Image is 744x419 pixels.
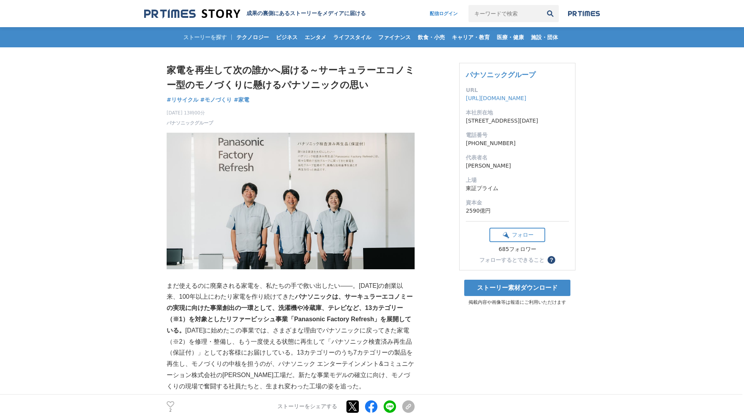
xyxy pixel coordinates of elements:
[548,256,555,264] button: ？
[273,34,301,41] span: ビジネス
[466,199,569,207] dt: 資本金
[375,27,414,47] a: ファイナンス
[494,34,527,41] span: 医療・健康
[167,96,198,103] span: #リサイクル
[233,34,272,41] span: テクノロジー
[466,154,569,162] dt: 代表者名
[273,27,301,47] a: ビジネス
[466,86,569,94] dt: URL
[494,27,527,47] a: 医療・健康
[466,176,569,184] dt: 上場
[301,27,329,47] a: エンタメ
[167,63,415,93] h1: 家電を再生して次の誰かへ届ける～サーキュラーエコノミー型のモノづくりに懸けるパナソニックの思い
[422,5,465,22] a: 配信ログイン
[277,403,337,410] p: ストーリーをシェアする
[167,96,198,104] a: #リサイクル
[234,96,249,103] span: #家電
[167,293,413,333] strong: パナソニックは、サーキュラーエコノミーの実現に向けた事業創出の一環として、洗濯機や冷蔵庫、テレビなど、13カテゴリー（※1）を対象としたリファービッシュ事業「Panasonic Factory ...
[466,162,569,170] dd: [PERSON_NAME]
[449,27,493,47] a: キャリア・教育
[167,280,415,392] p: まだ使えるのに廃棄される家電を、私たちの手で救い出したい――。[DATE]の創業以来、100年以上にわたり家電を作り続けてきた [DATE]に始めたこの事業では、さまざまな理由でパナソニックに戻...
[489,228,545,242] button: フォロー
[301,34,329,41] span: エンタメ
[466,71,536,79] a: パナソニックグループ
[528,34,561,41] span: 施設・団体
[466,139,569,147] dd: [PHONE_NUMBER]
[542,5,559,22] button: 検索
[466,131,569,139] dt: 電話番号
[330,27,374,47] a: ライフスタイル
[415,27,448,47] a: 飲食・小売
[167,133,415,269] img: thumbnail_8b93da20-846d-11f0-b3f6-63d438e80013.jpg
[246,10,366,17] h2: 成果の裏側にあるストーリーをメディアに届ける
[200,96,232,103] span: #モノづくり
[466,109,569,117] dt: 本社所在地
[489,246,545,253] div: 685フォロワー
[468,5,542,22] input: キーワードで検索
[466,184,569,192] dd: 東証プライム
[234,96,249,104] a: #家電
[144,9,366,19] a: 成果の裏側にあるストーリーをメディアに届ける 成果の裏側にあるストーリーをメディアに届ける
[167,119,213,126] a: パナソニックグループ
[330,34,374,41] span: ライフスタイル
[200,96,232,104] a: #モノづくり
[415,34,448,41] span: 飲食・小売
[375,34,414,41] span: ファイナンス
[549,257,554,263] span: ？
[144,9,240,19] img: 成果の裏側にあるストーリーをメディアに届ける
[466,207,569,215] dd: 2590億円
[233,27,272,47] a: テクノロジー
[466,117,569,125] dd: [STREET_ADDRESS][DATE]
[167,409,174,412] p: 2
[528,27,561,47] a: 施設・団体
[466,95,526,101] a: [URL][DOMAIN_NAME]
[464,280,570,296] a: ストーリー素材ダウンロード
[167,109,213,116] span: [DATE] 13時00分
[459,299,575,306] p: 掲載内容や画像等は報道にご利用いただけます
[449,34,493,41] span: キャリア・教育
[479,257,544,263] div: フォローするとできること
[568,10,600,17] img: prtimes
